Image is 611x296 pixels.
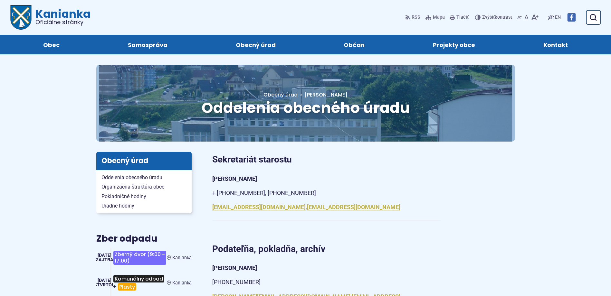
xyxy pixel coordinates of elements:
p: + [PHONE_NUMBER], [PHONE_NUMBER] [212,188,441,198]
span: Kanianka [172,280,192,286]
a: [EMAIL_ADDRESS][DOMAIN_NAME] [212,204,306,210]
span: Zvýšiť [482,14,495,20]
span: Mapa [433,14,445,21]
span: Úradné hodiny [101,201,186,211]
span: Pokladničné hodiny [101,192,186,201]
a: Obecný úrad [263,91,298,98]
span: [DATE] [98,278,111,283]
a: Projekty obce [405,35,503,54]
span: Oddelenia obecného úradu [201,97,410,118]
span: Zajtra [96,257,113,263]
span: [DATE] [98,253,111,258]
a: Pokladničné hodiny [96,192,192,201]
span: štvrtok [94,282,115,288]
strong: Sekretariát starostu [212,154,292,165]
button: Zmenšiť veľkosť písma [516,11,523,24]
a: RSS [405,11,422,24]
span: Zberný dvor (9:00 - 17:00) [113,251,166,265]
span: kontrast [482,15,512,20]
span: Kontakt [543,35,568,54]
span: Občan [344,35,365,54]
a: Komunálny odpad+Plasty Kanianka [DATE] štvrtok [96,273,192,293]
button: Tlačiť [449,11,470,24]
strong: Podateľňa, pokladňa, archív [212,244,325,254]
h3: Obecný úrad [96,152,192,170]
span: Oficiálne stránky [35,19,91,25]
a: Úradné hodiny [96,201,192,211]
span: Samospráva [128,35,167,54]
a: Občan [316,35,393,54]
span: Kanianka [172,255,192,261]
a: Oddelenia obecného úradu [96,173,192,182]
span: [PERSON_NAME] [304,91,348,98]
span: Komunálny odpad [113,275,164,282]
a: Obecný úrad [208,35,303,54]
span: Obecný úrad [236,35,276,54]
span: Oddelenia obecného úradu [101,173,186,182]
a: [PERSON_NAME] [298,91,348,98]
h3: + [113,273,167,293]
button: Nastaviť pôvodnú veľkosť písma [523,11,530,24]
h3: Zber odpadu [96,234,192,244]
p: [PHONE_NUMBER] [212,277,441,287]
span: Organizačná štruktúra obce [101,182,186,192]
a: Logo Kanianka, prejsť na domovskú stránku. [10,5,91,30]
img: Prejsť na domovskú stránku [10,5,32,30]
a: Kontakt [516,35,596,54]
button: Zväčšiť veľkosť písma [530,11,540,24]
a: Organizačná štruktúra obce [96,182,192,192]
span: Kanianka [32,8,91,25]
a: Obec [15,35,87,54]
a: EN [554,14,562,21]
a: Samospráva [100,35,195,54]
span: EN [555,14,561,21]
img: Prejsť na Facebook stránku [567,13,576,22]
button: Zvýšiťkontrast [475,11,513,24]
span: Tlačiť [456,15,469,20]
a: Mapa [424,11,446,24]
strong: [PERSON_NAME] [212,175,257,182]
p: , [212,202,441,212]
span: Plasty [118,283,136,291]
span: Projekty obce [433,35,475,54]
a: Zberný dvor (9:00 - 17:00) Kanianka [DATE] Zajtra [96,248,192,267]
a: [EMAIL_ADDRESS][DOMAIN_NAME] [307,204,400,210]
strong: [PERSON_NAME] [212,264,257,271]
span: Obec [43,35,60,54]
span: RSS [412,14,420,21]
